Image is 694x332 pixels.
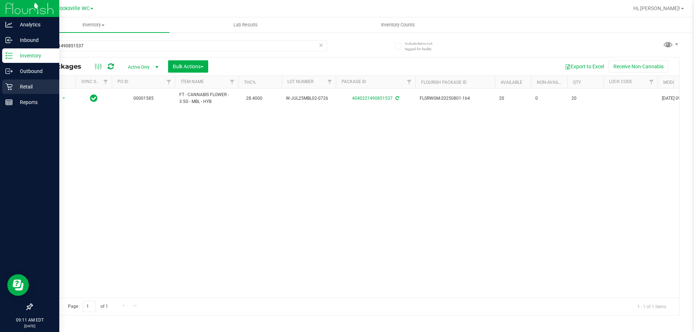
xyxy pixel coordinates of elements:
[560,60,609,73] button: Export to Excel
[13,67,56,76] p: Outbound
[646,76,657,88] a: Filter
[5,99,13,106] inline-svg: Reports
[421,80,467,85] a: Flourish Package ID
[5,36,13,44] inline-svg: Inbound
[13,36,56,44] p: Inbound
[170,17,322,33] a: Lab Results
[38,62,89,70] span: All Packages
[226,76,238,88] a: Filter
[371,22,425,28] span: Inventory Counts
[420,95,490,102] span: FLSRWGM-20250801-164
[168,60,208,73] button: Bulk Actions
[17,17,170,33] a: Inventory
[83,301,96,312] input: 1
[3,323,56,329] p: [DATE]
[322,17,474,33] a: Inventory Counts
[181,79,204,84] a: Item Name
[501,80,522,85] a: Available
[609,79,632,84] a: Lock Code
[394,96,399,101] span: Sync from Compliance System
[5,68,13,75] inline-svg: Outbound
[7,274,29,296] iframe: Resource center
[32,40,327,51] input: Search Package ID, Item Name, SKU, Lot or Part Number...
[352,96,393,101] a: 4040221490851537
[324,76,336,88] a: Filter
[17,22,170,28] span: Inventory
[133,96,154,101] a: 00001585
[633,5,680,11] span: Hi, [PERSON_NAME]!
[13,98,56,107] p: Reports
[163,76,175,88] a: Filter
[609,60,668,73] button: Receive Non-Cannabis
[5,21,13,28] inline-svg: Analytics
[573,80,581,85] a: Qty
[342,79,366,84] a: Package ID
[535,95,563,102] span: 0
[13,82,56,91] p: Retail
[90,93,98,103] span: In Sync
[13,51,56,60] p: Inventory
[55,5,90,12] span: Brooksville WC
[81,79,109,84] a: Sync Status
[173,64,204,69] span: Bulk Actions
[403,76,415,88] a: Filter
[243,93,266,104] span: 28.4000
[62,301,114,312] span: Page of 1
[117,79,128,84] a: PO ID
[537,80,569,85] a: Non-Available
[499,95,527,102] span: 20
[405,41,441,52] span: Include items not tagged for facility
[318,40,324,50] span: Clear
[244,80,256,85] a: THC%
[631,301,672,312] span: 1 - 1 of 1 items
[224,22,267,28] span: Lab Results
[571,95,599,102] span: 20
[100,76,112,88] a: Filter
[3,317,56,323] p: 09:11 AM EDT
[5,52,13,59] inline-svg: Inventory
[59,93,68,103] span: select
[5,83,13,90] inline-svg: Retail
[179,91,234,105] span: FT - CANNABIS FLOWER - 3.5G - MBL - HYB
[286,95,331,102] span: W-JUL25MBL02-0726
[13,20,56,29] p: Analytics
[287,79,313,84] a: Lot Number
